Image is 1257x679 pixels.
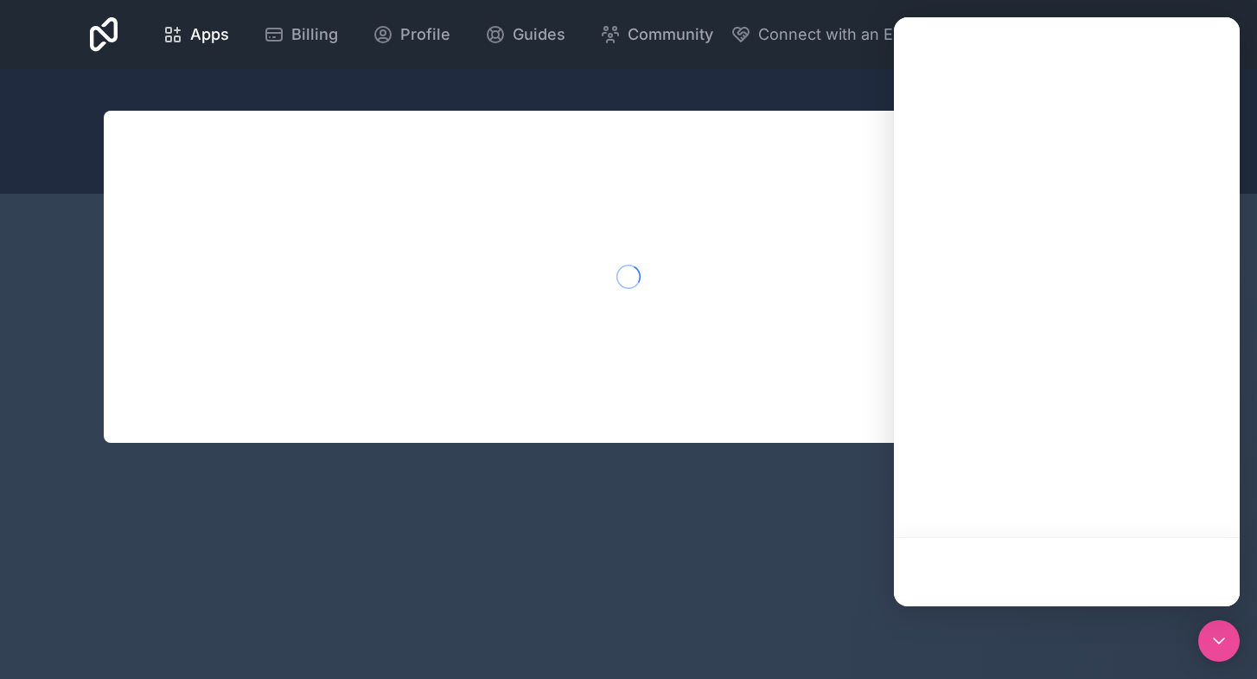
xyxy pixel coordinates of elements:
span: Profile [400,22,450,47]
span: Connect with an Expert [758,22,932,47]
div: Open Intercom Messenger [1198,620,1240,662]
span: Guides [513,22,565,47]
span: Community [628,22,713,47]
a: Community [586,16,727,54]
button: Connect with an Expert [731,22,932,47]
a: Profile [359,16,464,54]
a: Guides [471,16,579,54]
span: Apps [190,22,229,47]
a: Billing [250,16,352,54]
span: Billing [291,22,338,47]
a: Apps [149,16,243,54]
